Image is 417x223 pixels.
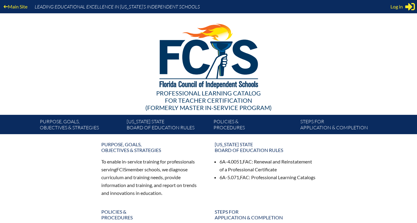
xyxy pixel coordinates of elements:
img: FCISlogo221.eps [146,13,271,96]
span: FAC [240,174,249,180]
a: Steps forapplication & completion [298,117,385,134]
span: Log in [390,3,403,10]
a: [US_STATE] StateBoard of Education rules [124,117,211,134]
li: 6A-5.071, : Professional Learning Catalogs [220,173,316,181]
a: Policies &Procedures [98,206,206,223]
a: Purpose, goals,objectives & strategies [37,117,124,134]
a: Steps forapplication & completion [211,206,320,223]
svg: Sign in or register [405,2,415,11]
p: To enable in-service training for professionals serving member schools, we diagnose curriculum an... [101,158,203,197]
a: Policies &Procedures [211,117,298,134]
span: for Teacher Certification [165,97,252,104]
span: FAC [243,159,252,164]
li: 6A-4.0051, : Renewal and Reinstatement of a Professional Certificate [220,158,316,173]
a: Purpose, goals,objectives & strategies [98,139,206,155]
div: Professional Learning Catalog (formerly Master In-service Program) [35,89,382,111]
a: [US_STATE] StateBoard of Education rules [211,139,320,155]
span: FCIS [116,166,126,172]
a: Main Site [1,2,30,11]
